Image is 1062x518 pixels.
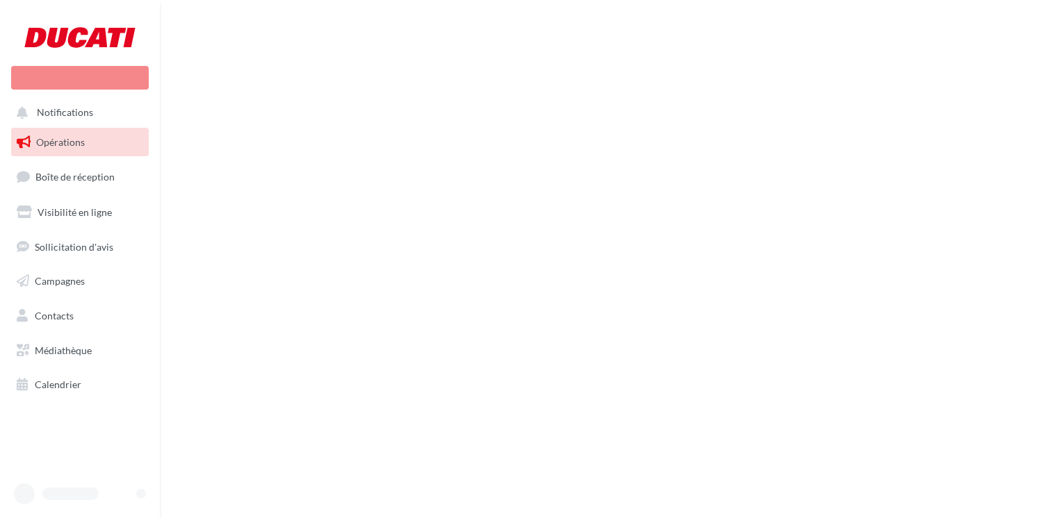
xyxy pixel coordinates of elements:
span: Calendrier [35,378,81,390]
span: Visibilité en ligne [38,206,112,218]
span: Sollicitation d'avis [35,240,113,252]
span: Notifications [37,107,93,119]
div: Nouvelle campagne [11,66,149,90]
span: Campagnes [35,275,85,287]
span: Boîte de réception [35,171,115,183]
span: Contacts [35,310,74,321]
span: Opérations [36,136,85,148]
a: Boîte de réception [8,162,152,192]
a: Contacts [8,301,152,331]
a: Sollicitation d'avis [8,233,152,262]
span: Médiathèque [35,344,92,356]
a: Visibilité en ligne [8,198,152,227]
a: Opérations [8,128,152,157]
a: Campagnes [8,267,152,296]
a: Médiathèque [8,336,152,365]
a: Calendrier [8,370,152,399]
